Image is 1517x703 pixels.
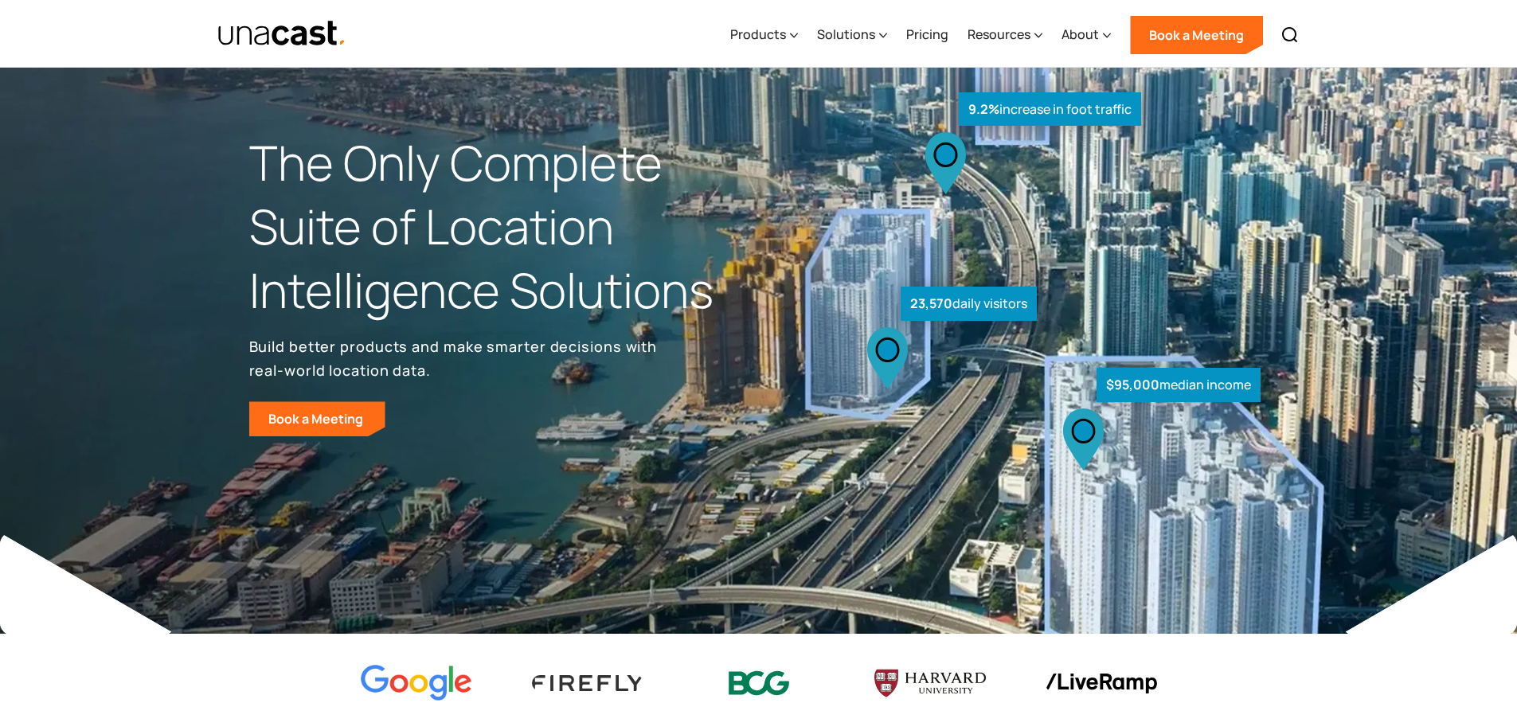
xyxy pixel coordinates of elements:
[217,20,347,48] a: home
[730,2,798,68] div: Products
[1106,376,1159,393] strong: $95,000
[217,20,347,48] img: Unacast text logo
[1097,368,1261,402] div: median income
[1062,2,1111,68] div: About
[968,25,1030,44] div: Resources
[532,675,643,690] img: Firefly Advertising logo
[1062,25,1099,44] div: About
[361,665,472,702] img: Google logo Color
[249,334,663,382] p: Build better products and make smarter decisions with real-world location data.
[959,92,1141,127] div: increase in foot traffic
[968,100,999,118] strong: 9.2%
[730,25,786,44] div: Products
[1280,25,1300,45] img: Search icon
[1046,674,1157,693] img: liveramp logo
[249,401,385,436] a: Book a Meeting
[817,2,887,68] div: Solutions
[1130,16,1263,54] a: Book a Meeting
[968,2,1042,68] div: Resources
[817,25,875,44] div: Solutions
[901,287,1037,321] div: daily visitors
[249,131,759,322] h1: The Only Complete Suite of Location Intelligence Solutions
[910,295,952,312] strong: 23,570
[874,664,986,702] img: Harvard U logo
[906,2,948,68] a: Pricing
